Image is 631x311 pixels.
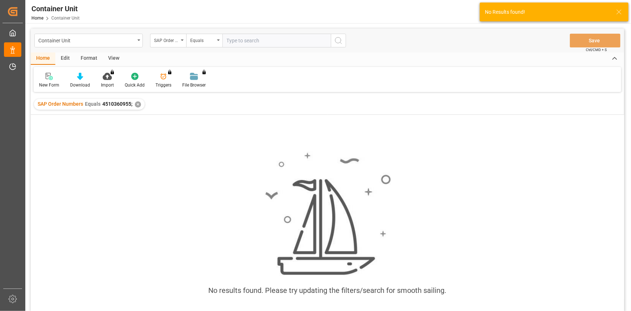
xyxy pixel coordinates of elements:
div: New Form [39,82,59,88]
button: open menu [34,34,143,47]
button: Save [570,34,621,47]
div: Quick Add [125,82,145,88]
div: Container Unit [31,3,80,14]
div: Download [70,82,90,88]
span: SAP Order Numbers [38,101,83,107]
span: 4510360955; [102,101,132,107]
button: open menu [150,34,186,47]
div: No results found. Please try updating the filters/search for smooth sailing. [209,285,447,296]
span: Ctrl/CMD + S [586,47,607,52]
div: No Results found! [485,8,609,16]
div: Equals [190,35,215,44]
a: Home [31,16,43,21]
div: Home [31,52,55,65]
span: Equals [85,101,101,107]
div: Container Unit [38,35,135,45]
button: search button [331,34,346,47]
div: Format [75,52,103,65]
button: open menu [186,34,222,47]
input: Type to search [222,34,331,47]
div: View [103,52,125,65]
div: ✕ [135,101,141,108]
img: smooth_sailing.jpeg [264,152,391,276]
div: Edit [55,52,75,65]
div: SAP Order Numbers [154,35,179,44]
